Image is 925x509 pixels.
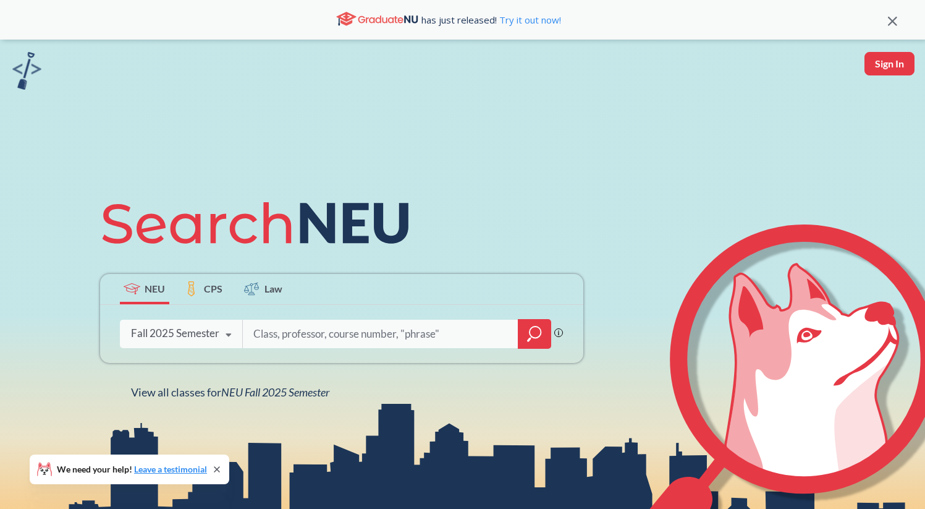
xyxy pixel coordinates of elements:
a: sandbox logo [12,52,41,93]
span: We need your help! [57,465,207,474]
span: NEU Fall 2025 Semester [221,385,329,399]
button: Sign In [864,52,914,75]
svg: magnifying glass [527,325,542,343]
span: View all classes for [131,385,329,399]
a: Leave a testimonial [134,464,207,474]
span: has just released! [421,13,561,27]
input: Class, professor, course number, "phrase" [252,321,509,347]
img: sandbox logo [12,52,41,90]
div: Fall 2025 Semester [131,327,219,340]
span: NEU [145,281,165,296]
div: magnifying glass [518,319,551,349]
span: Law [264,281,282,296]
a: Try it out now! [497,14,561,26]
span: CPS [204,281,222,296]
